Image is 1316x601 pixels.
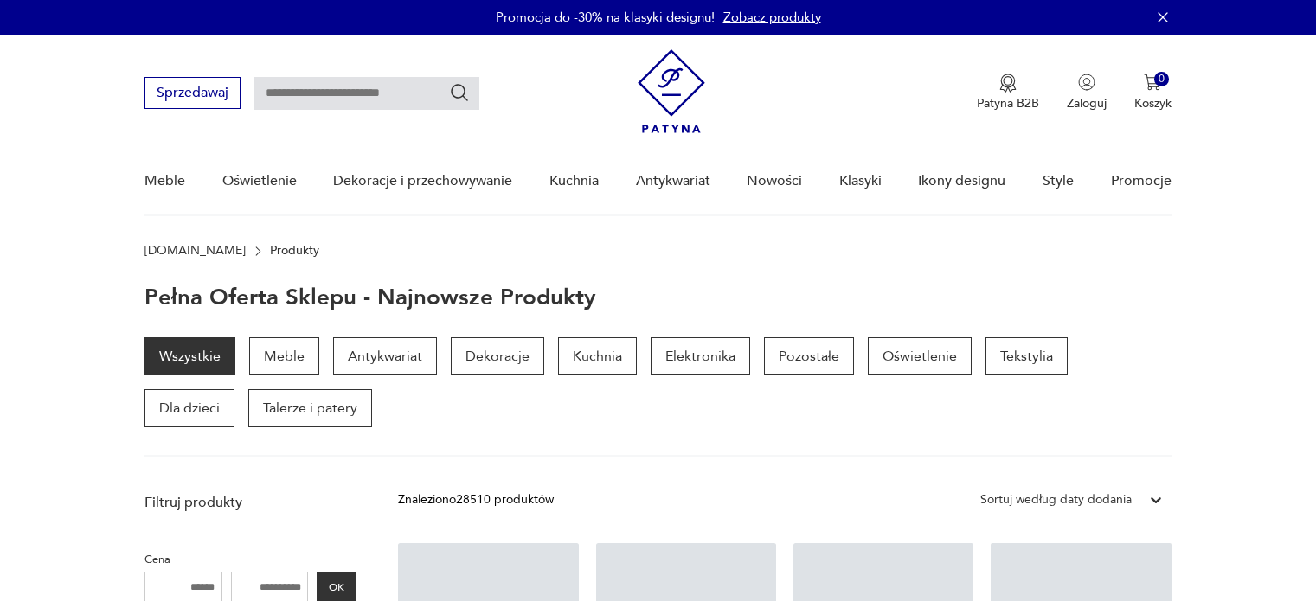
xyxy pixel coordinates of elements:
img: Patyna - sklep z meblami i dekoracjami vintage [638,49,705,133]
img: Ikona medalu [999,74,1017,93]
a: Meble [249,337,319,375]
a: Talerze i patery [248,389,372,427]
a: Klasyki [839,148,882,214]
a: Antykwariat [636,148,710,214]
a: Tekstylia [985,337,1068,375]
button: Patyna B2B [977,74,1039,112]
div: Sortuj według daty dodania [980,490,1132,509]
a: Promocje [1111,148,1172,214]
p: Koszyk [1134,95,1172,112]
a: Style [1043,148,1074,214]
a: Antykwariat [333,337,437,375]
a: Dla dzieci [144,389,234,427]
a: Elektronika [651,337,750,375]
a: Pozostałe [764,337,854,375]
a: Oświetlenie [868,337,972,375]
a: [DOMAIN_NAME] [144,244,246,258]
a: Kuchnia [558,337,637,375]
div: Znaleziono 28510 produktów [398,490,554,509]
a: Wszystkie [144,337,235,375]
p: Patyna B2B [977,95,1039,112]
a: Sprzedawaj [144,88,241,100]
button: Zaloguj [1067,74,1107,112]
a: Dekoracje i przechowywanie [333,148,512,214]
button: Sprzedawaj [144,77,241,109]
p: Produkty [270,244,319,258]
button: Szukaj [449,82,470,103]
a: Kuchnia [549,148,599,214]
img: Ikona koszyka [1144,74,1161,91]
a: Zobacz produkty [723,9,821,26]
a: Ikona medaluPatyna B2B [977,74,1039,112]
a: Ikony designu [918,148,1005,214]
p: Promocja do -30% na klasyki designu! [496,9,715,26]
p: Zaloguj [1067,95,1107,112]
a: Nowości [747,148,802,214]
a: Oświetlenie [222,148,297,214]
h1: Pełna oferta sklepu - najnowsze produkty [144,285,596,310]
button: 0Koszyk [1134,74,1172,112]
a: Meble [144,148,185,214]
div: 0 [1154,72,1169,86]
p: Filtruj produkty [144,493,356,512]
a: Dekoracje [451,337,544,375]
p: Cena [144,550,356,569]
img: Ikonka użytkownika [1078,74,1095,91]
